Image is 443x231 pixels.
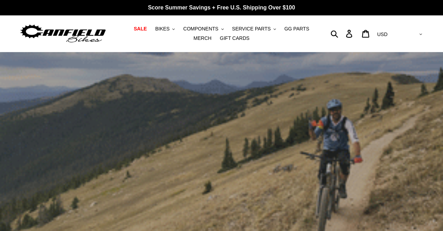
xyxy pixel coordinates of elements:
[216,34,253,43] a: GIFT CARDS
[194,35,212,41] span: MERCH
[19,23,107,45] img: Canfield Bikes
[183,26,218,32] span: COMPONENTS
[152,24,178,34] button: BIKES
[232,26,271,32] span: SERVICE PARTS
[220,35,250,41] span: GIFT CARDS
[155,26,169,32] span: BIKES
[180,24,227,34] button: COMPONENTS
[229,24,279,34] button: SERVICE PARTS
[134,26,147,32] span: SALE
[284,26,309,32] span: GG PARTS
[130,24,150,34] a: SALE
[190,34,215,43] a: MERCH
[281,24,313,34] a: GG PARTS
